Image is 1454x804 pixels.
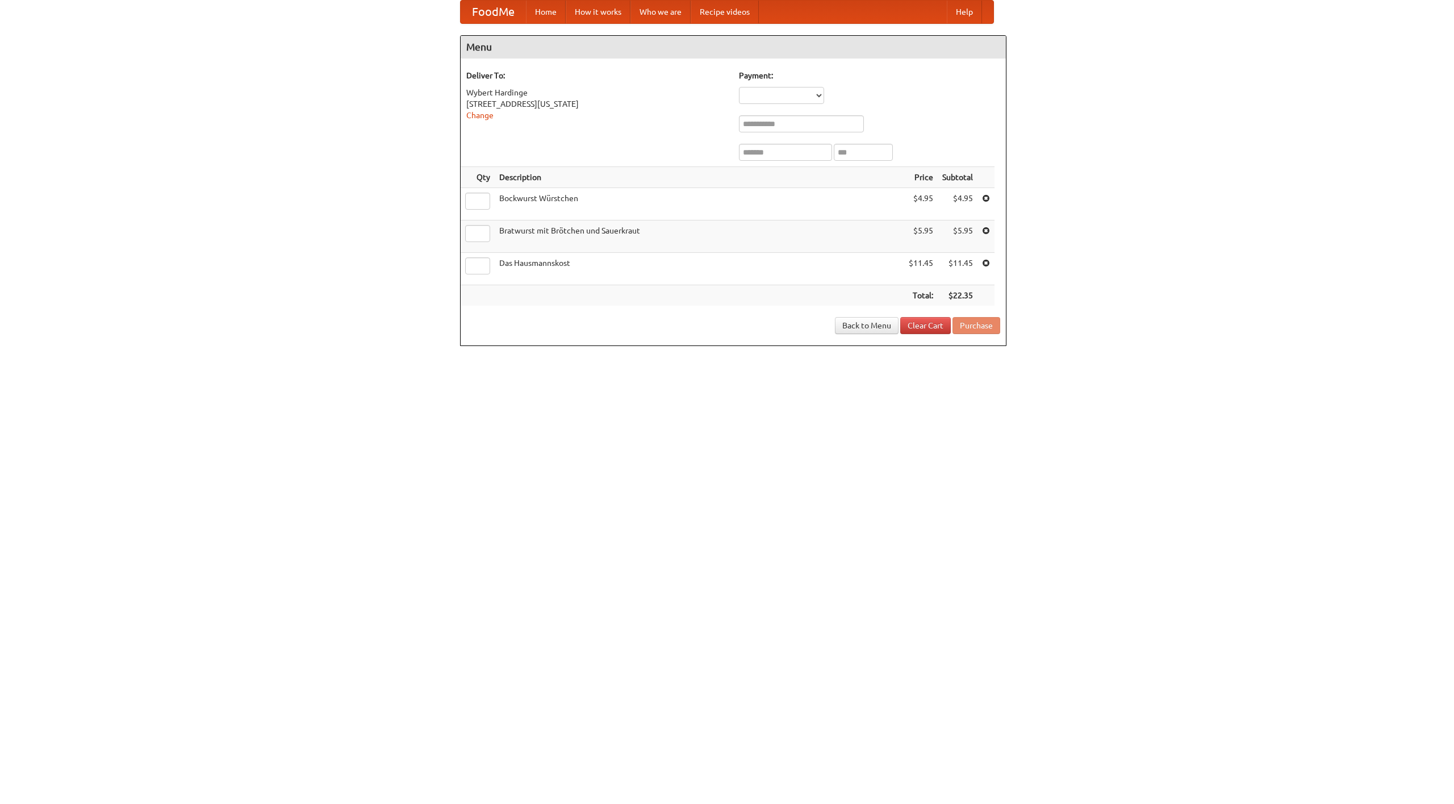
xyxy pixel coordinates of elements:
[466,87,728,98] div: Wybert Hardinge
[938,188,977,220] td: $4.95
[461,1,526,23] a: FoodMe
[952,317,1000,334] button: Purchase
[526,1,566,23] a: Home
[495,188,904,220] td: Bockwurst Würstchen
[461,36,1006,59] h4: Menu
[691,1,759,23] a: Recipe videos
[938,253,977,285] td: $11.45
[835,317,899,334] a: Back to Menu
[938,220,977,253] td: $5.95
[495,220,904,253] td: Bratwurst mit Brötchen und Sauerkraut
[461,167,495,188] th: Qty
[904,167,938,188] th: Price
[947,1,982,23] a: Help
[900,317,951,334] a: Clear Cart
[495,253,904,285] td: Das Hausmannskost
[630,1,691,23] a: Who we are
[938,167,977,188] th: Subtotal
[466,111,494,120] a: Change
[938,285,977,306] th: $22.35
[904,220,938,253] td: $5.95
[904,188,938,220] td: $4.95
[495,167,904,188] th: Description
[904,253,938,285] td: $11.45
[904,285,938,306] th: Total:
[466,70,728,81] h5: Deliver To:
[739,70,1000,81] h5: Payment:
[566,1,630,23] a: How it works
[466,98,728,110] div: [STREET_ADDRESS][US_STATE]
